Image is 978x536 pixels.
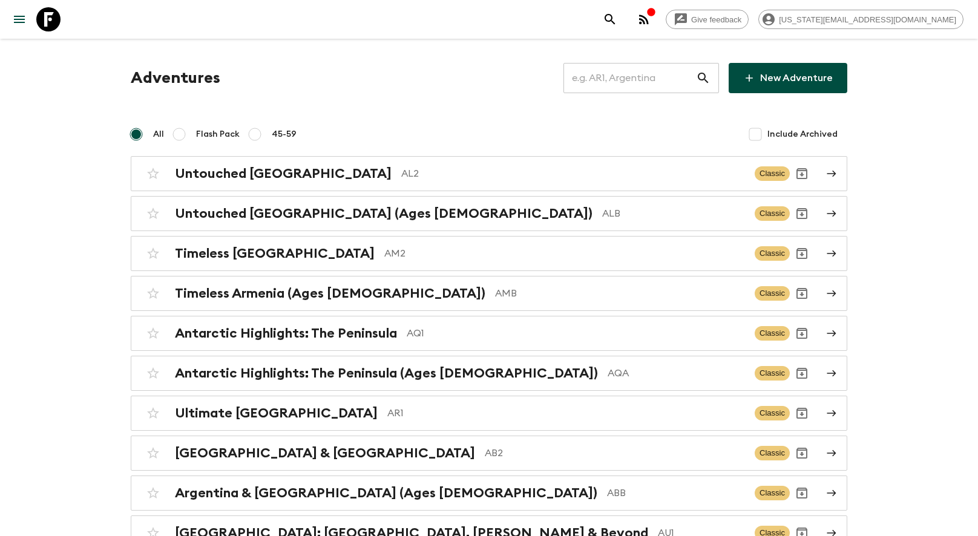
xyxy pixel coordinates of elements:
button: menu [7,7,31,31]
span: [US_STATE][EMAIL_ADDRESS][DOMAIN_NAME] [772,15,963,24]
span: 45-59 [272,128,297,140]
span: Classic [755,286,790,301]
a: Ultimate [GEOGRAPHIC_DATA]AR1ClassicArchive [131,396,847,431]
button: Archive [790,201,814,226]
h2: Ultimate [GEOGRAPHIC_DATA] [175,405,378,421]
p: AR1 [387,406,745,420]
span: Flash Pack [196,128,240,140]
button: Archive [790,361,814,385]
span: Include Archived [767,128,838,140]
p: AMB [495,286,745,301]
span: All [153,128,164,140]
a: Untouched [GEOGRAPHIC_DATA] (Ages [DEMOGRAPHIC_DATA])ALBClassicArchive [131,196,847,231]
h2: Timeless [GEOGRAPHIC_DATA] [175,246,375,261]
h2: Argentina & [GEOGRAPHIC_DATA] (Ages [DEMOGRAPHIC_DATA]) [175,485,597,501]
h2: Untouched [GEOGRAPHIC_DATA] (Ages [DEMOGRAPHIC_DATA]) [175,206,592,221]
a: Untouched [GEOGRAPHIC_DATA]AL2ClassicArchive [131,156,847,191]
span: Classic [755,246,790,261]
span: Classic [755,406,790,420]
span: Classic [755,446,790,460]
button: search adventures [598,7,622,31]
h2: Antarctic Highlights: The Peninsula (Ages [DEMOGRAPHIC_DATA]) [175,365,598,381]
p: ABB [607,486,745,500]
span: Classic [755,166,790,181]
p: AQ1 [407,326,745,341]
button: Archive [790,481,814,505]
a: Antarctic Highlights: The Peninsula (Ages [DEMOGRAPHIC_DATA])AQAClassicArchive [131,356,847,391]
h1: Adventures [131,66,220,90]
span: Give feedback [684,15,748,24]
a: Give feedback [666,10,749,29]
p: AQA [608,366,745,381]
div: [US_STATE][EMAIL_ADDRESS][DOMAIN_NAME] [758,10,963,29]
a: New Adventure [729,63,847,93]
h2: Untouched [GEOGRAPHIC_DATA] [175,166,392,181]
button: Archive [790,162,814,186]
p: AB2 [485,446,745,460]
h2: Timeless Armenia (Ages [DEMOGRAPHIC_DATA]) [175,286,485,301]
button: Archive [790,401,814,425]
button: Archive [790,321,814,345]
p: AL2 [401,166,745,181]
button: Archive [790,241,814,266]
button: Archive [790,441,814,465]
span: Classic [755,326,790,341]
span: Classic [755,206,790,221]
span: Classic [755,366,790,381]
h2: [GEOGRAPHIC_DATA] & [GEOGRAPHIC_DATA] [175,445,475,461]
input: e.g. AR1, Argentina [563,61,696,95]
span: Classic [755,486,790,500]
a: Timeless [GEOGRAPHIC_DATA]AM2ClassicArchive [131,236,847,271]
a: [GEOGRAPHIC_DATA] & [GEOGRAPHIC_DATA]AB2ClassicArchive [131,436,847,471]
a: Timeless Armenia (Ages [DEMOGRAPHIC_DATA])AMBClassicArchive [131,276,847,311]
button: Archive [790,281,814,306]
h2: Antarctic Highlights: The Peninsula [175,325,397,341]
a: Argentina & [GEOGRAPHIC_DATA] (Ages [DEMOGRAPHIC_DATA])ABBClassicArchive [131,476,847,511]
p: AM2 [384,246,745,261]
a: Antarctic Highlights: The PeninsulaAQ1ClassicArchive [131,316,847,351]
p: ALB [602,206,745,221]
